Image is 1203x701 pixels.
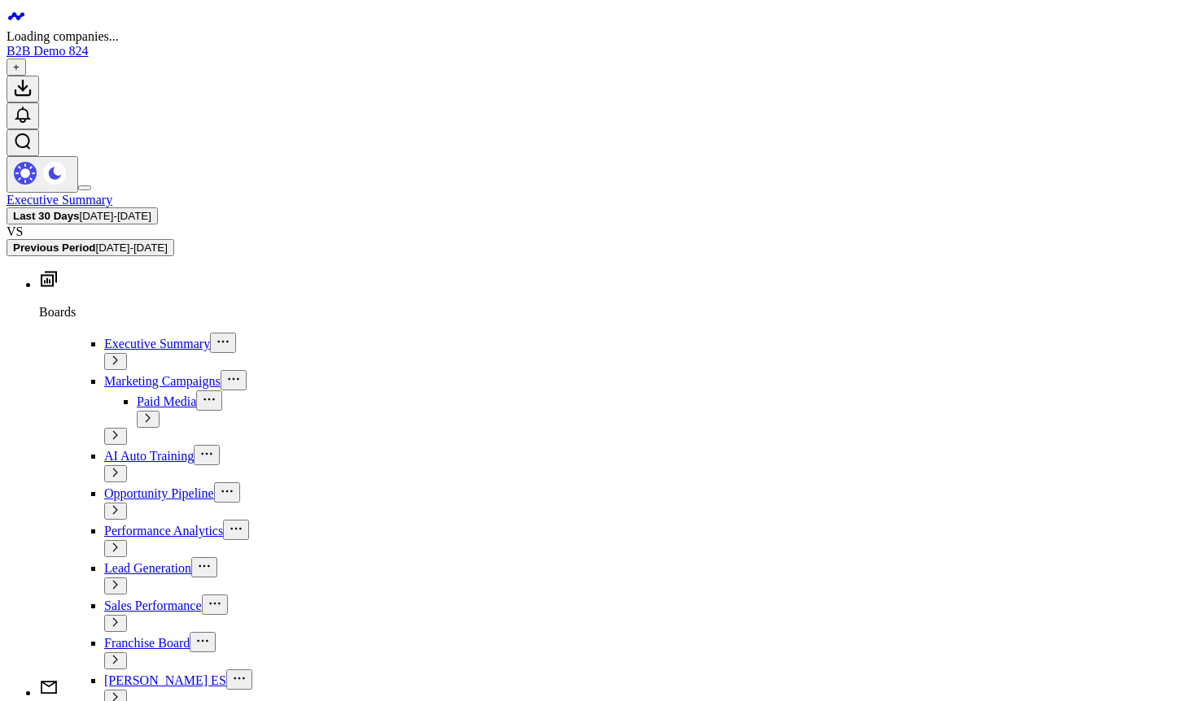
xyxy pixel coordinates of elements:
div: Loading companies... [7,29,1196,44]
span: [DATE] - [DATE] [95,242,167,254]
a: Executive Summary [104,337,210,350]
button: Previous Period[DATE]-[DATE] [7,239,174,256]
a: Marketing Campaigns [104,374,221,388]
a: Franchise Board [104,636,190,650]
a: AI Auto Training [104,449,194,463]
a: Sales Performance [104,599,202,612]
b: Last 30 Days [13,210,80,222]
a: B2B Demo 824 [7,44,88,58]
a: [PERSON_NAME] ES [104,673,226,687]
a: Executive Summary [7,193,112,207]
a: Lead Generation [104,561,191,575]
div: VS [7,224,1196,239]
b: Previous Period [13,242,95,254]
span: [DATE] - [DATE] [80,210,151,222]
span: + [13,61,20,73]
button: Open search [7,129,39,156]
button: + [7,59,26,76]
a: Performance Analytics [104,524,223,538]
button: Last 30 Days[DATE]-[DATE] [7,207,158,224]
a: Paid Media [137,394,196,408]
p: Boards [39,305,1196,320]
a: Opportunity Pipeline [104,486,214,500]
